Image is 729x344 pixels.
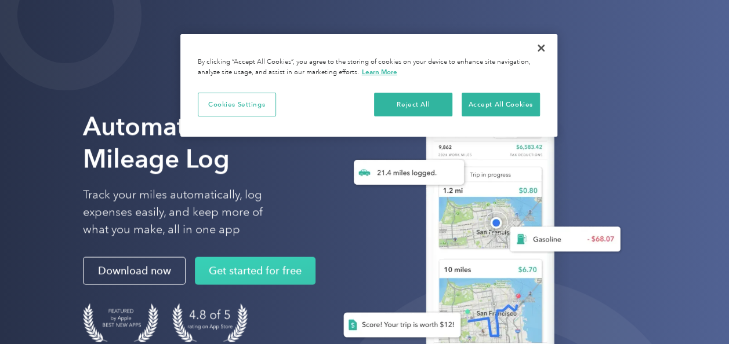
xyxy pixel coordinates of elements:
strong: Automate Your Mileage Log [83,111,259,174]
img: 4.9 out of 5 stars on the app store [172,303,248,342]
a: More information about your privacy, opens in a new tab [362,68,397,76]
img: Badge for Featured by Apple Best New Apps [83,303,158,342]
div: By clicking “Accept All Cookies”, you agree to the storing of cookies on your device to enhance s... [198,57,540,78]
button: Reject All [374,93,452,117]
button: Cookies Settings [198,93,276,117]
a: Download now [83,257,186,285]
div: Privacy [180,34,557,137]
div: Cookie banner [180,34,557,137]
button: Close [528,35,554,61]
p: Track your miles automatically, log expenses easily, and keep more of what you make, all in one app [83,186,290,239]
a: Get started for free [195,257,315,285]
button: Accept All Cookies [462,93,540,117]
